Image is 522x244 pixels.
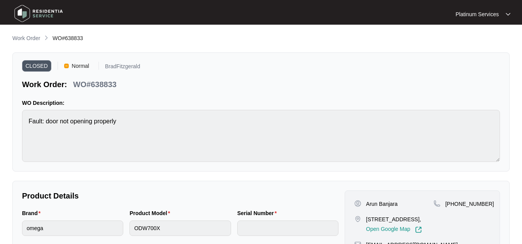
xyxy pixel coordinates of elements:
[64,64,69,68] img: Vercel Logo
[445,200,494,208] p: [PHONE_NUMBER]
[456,10,499,18] p: Platinum Services
[22,190,338,201] p: Product Details
[53,35,83,41] span: WO#638833
[237,209,280,217] label: Serial Number
[129,220,231,236] input: Product Model
[354,200,361,207] img: user-pin
[366,226,422,233] a: Open Google Map
[366,215,422,223] p: [STREET_ADDRESS],
[237,220,338,236] input: Serial Number
[415,226,422,233] img: Link-External
[22,60,51,72] span: CLOSED
[506,12,510,16] img: dropdown arrow
[434,200,440,207] img: map-pin
[22,209,44,217] label: Brand
[354,215,361,222] img: map-pin
[69,60,92,72] span: Normal
[129,209,173,217] label: Product Model
[73,79,116,90] p: WO#638833
[22,79,67,90] p: Work Order:
[105,64,140,72] p: BradFitzgerald
[11,34,42,43] a: Work Order
[22,110,500,162] textarea: Fault: door not opening properly
[12,34,40,42] p: Work Order
[43,35,49,41] img: chevron-right
[22,99,500,107] p: WO Description:
[366,200,398,208] p: Arun Banjara
[22,220,123,236] input: Brand
[12,2,66,25] img: residentia service logo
